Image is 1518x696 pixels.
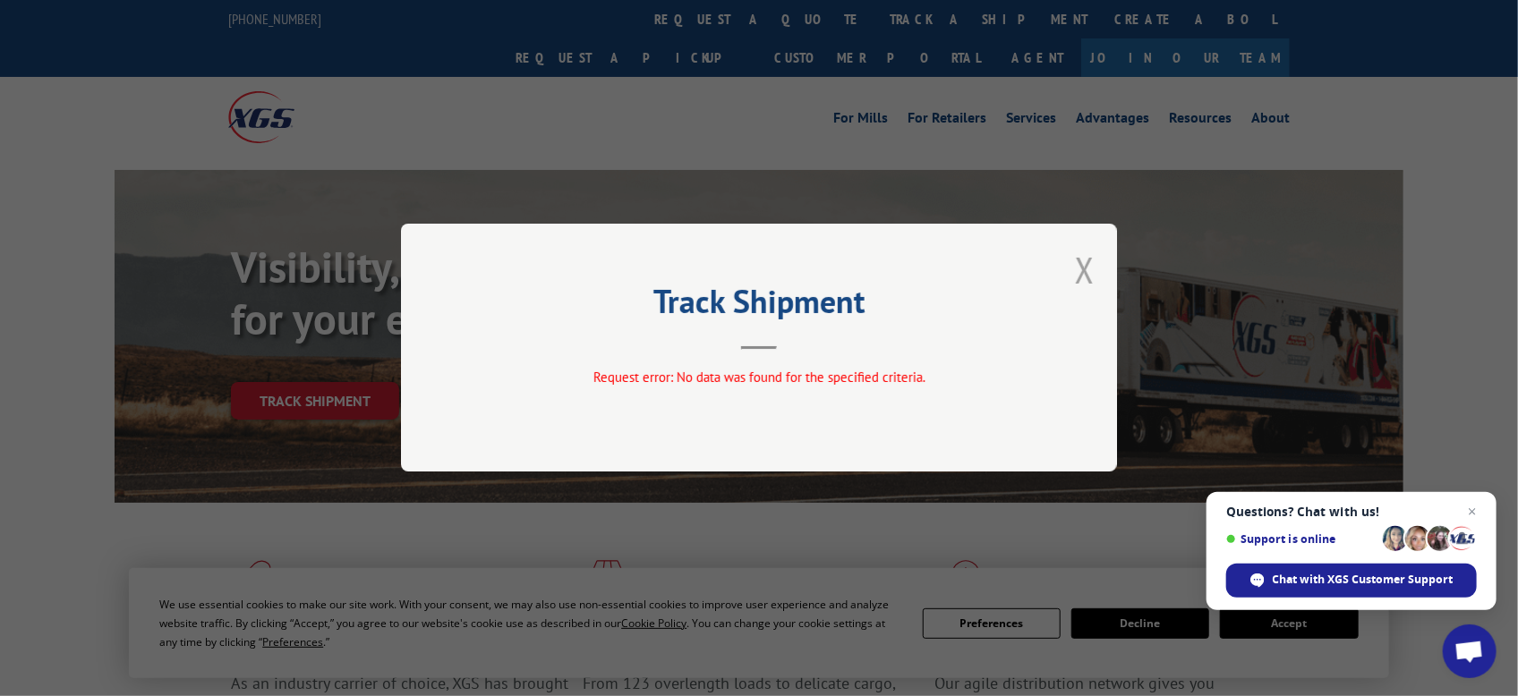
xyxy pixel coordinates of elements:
button: Close modal [1075,246,1095,293]
span: Support is online [1226,532,1377,546]
span: Chat with XGS Customer Support [1273,572,1454,588]
h2: Track Shipment [490,289,1028,323]
span: Request error: No data was found for the specified criteria. [593,369,925,386]
span: Questions? Chat with us! [1226,505,1477,519]
a: Open chat [1443,624,1497,678]
span: Chat with XGS Customer Support [1226,564,1477,598]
